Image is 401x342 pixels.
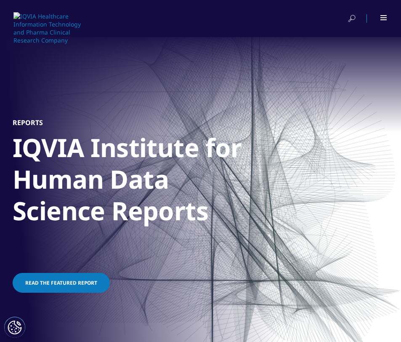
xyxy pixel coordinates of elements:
[13,118,43,127] h5: Reports
[4,317,25,338] button: การตั้งค่าคุกกี้
[25,279,97,286] span: Read the featured report
[13,132,328,232] h1: IQVIA Institute for Human Data Science Reports
[13,273,110,293] a: Read the featured report
[13,12,82,44] img: IQVIA Healthcare Information Technology and Pharma Clinical Research Company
